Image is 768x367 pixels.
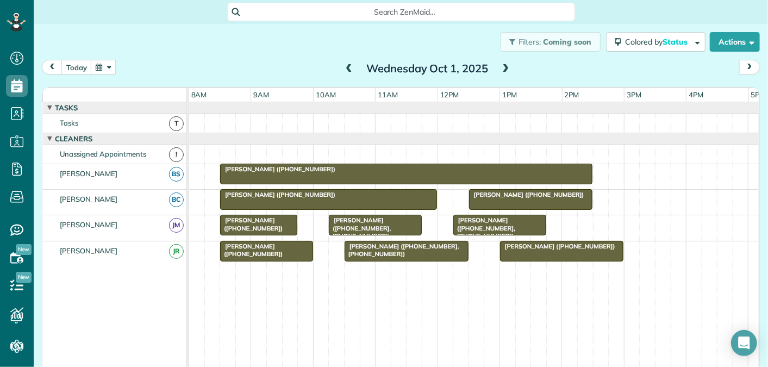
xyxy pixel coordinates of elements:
span: BS [169,167,184,182]
span: 11am [376,90,400,99]
span: 5pm [749,90,768,99]
span: BC [169,192,184,207]
span: Tasks [58,119,80,127]
span: Colored by [625,37,691,47]
span: [PERSON_NAME] ([PHONE_NUMBER], [PHONE_NUMBER]) [453,216,515,240]
span: New [16,244,32,255]
span: [PERSON_NAME] ([PHONE_NUMBER]) [220,216,283,232]
button: Colored byStatus [606,32,705,52]
button: Actions [710,32,760,52]
span: [PERSON_NAME] ([PHONE_NUMBER], [PHONE_NUMBER]) [344,242,459,258]
span: [PERSON_NAME] [58,195,120,203]
span: 12pm [438,90,461,99]
span: ! [169,147,184,162]
span: [PERSON_NAME] ([PHONE_NUMBER]) [220,191,336,198]
button: prev [42,60,63,74]
button: today [61,60,92,74]
span: [PERSON_NAME] [58,246,120,255]
span: Unassigned Appointments [58,150,148,158]
span: [PERSON_NAME] ([PHONE_NUMBER]) [469,191,585,198]
span: Coming soon [543,37,592,47]
span: [PERSON_NAME] ([PHONE_NUMBER]) [499,242,616,250]
span: New [16,272,32,283]
span: 9am [251,90,271,99]
span: [PERSON_NAME] [58,169,120,178]
button: next [739,60,760,74]
span: [PERSON_NAME] ([PHONE_NUMBER], [PHONE_NUMBER]) [328,216,391,240]
span: 8am [189,90,209,99]
span: [PERSON_NAME] [58,220,120,229]
span: 1pm [500,90,519,99]
span: Status [663,37,689,47]
span: [PERSON_NAME] ([PHONE_NUMBER]) [220,165,336,173]
span: Filters: [519,37,541,47]
span: 3pm [625,90,644,99]
h2: Wednesday Oct 1, 2025 [359,63,495,74]
span: Cleaners [53,134,95,143]
span: T [169,116,184,131]
span: [PERSON_NAME] ([PHONE_NUMBER]) [220,242,283,258]
div: Open Intercom Messenger [731,330,757,356]
span: Tasks [53,103,80,112]
span: JM [169,218,184,233]
span: JR [169,244,184,259]
span: 10am [314,90,338,99]
span: 2pm [563,90,582,99]
span: 4pm [686,90,705,99]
